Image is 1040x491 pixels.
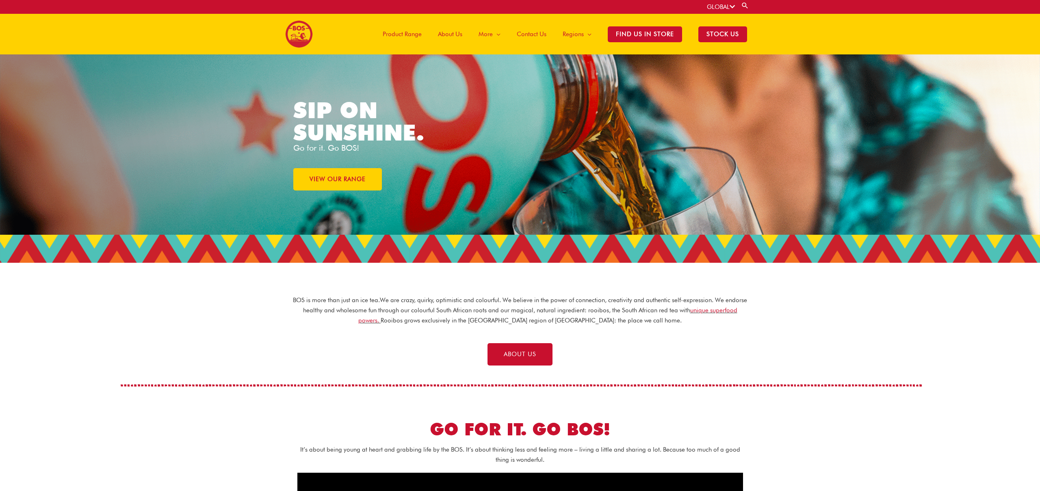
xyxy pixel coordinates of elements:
[698,26,747,42] span: STOCK US
[608,26,682,42] span: Find Us in Store
[300,446,740,463] span: It’s about being young at heart and grabbing life by the BOS. It’s about thinking less and feelin...
[293,144,520,152] p: Go for it. Go BOS!
[509,14,555,54] a: Contact Us
[368,14,755,54] nav: Site Navigation
[383,22,422,46] span: Product Range
[310,176,366,182] span: VIEW OUR RANGE
[375,14,430,54] a: Product Range
[487,343,552,366] a: ABOUT US
[600,14,690,54] a: Find Us in Store
[707,3,735,11] a: GLOBAL
[555,14,600,54] a: Regions
[504,351,536,357] span: ABOUT US
[293,99,459,144] h1: SIP ON SUNSHINE.
[293,168,382,190] a: VIEW OUR RANGE
[741,2,749,9] a: Search button
[292,295,747,325] p: BOS is more than just an ice tea. We are crazy, quirky, optimistic and colourful. We believe in t...
[690,14,755,54] a: STOCK US
[517,22,546,46] span: Contact Us
[358,307,737,324] a: unique superfood powers.
[430,14,470,54] a: About Us
[479,22,493,46] span: More
[285,20,313,48] img: BOS logo finals-200px
[563,22,584,46] span: Regions
[438,22,462,46] span: About Us
[470,14,509,54] a: More
[341,418,699,441] h2: GO FOR IT. GO BOS!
